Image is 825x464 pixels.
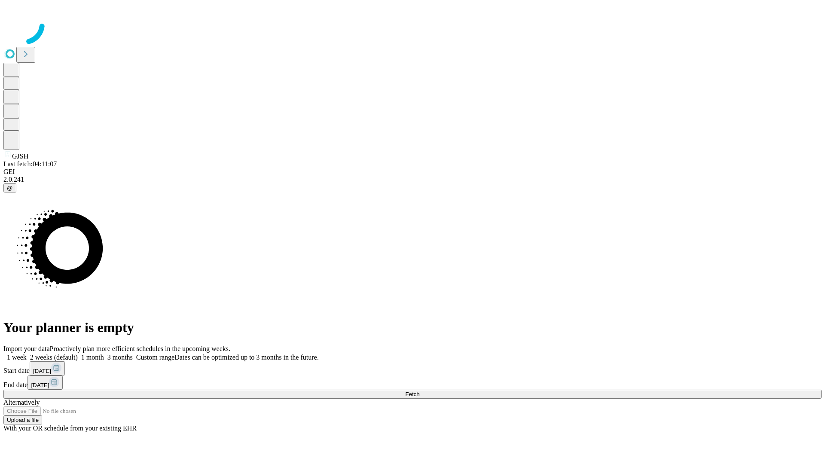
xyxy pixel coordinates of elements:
[3,320,822,336] h1: Your planner is empty
[3,390,822,399] button: Fetch
[3,168,822,176] div: GEI
[30,361,65,375] button: [DATE]
[7,185,13,191] span: @
[3,176,822,183] div: 2.0.241
[3,345,50,352] span: Import your data
[27,375,63,390] button: [DATE]
[3,361,822,375] div: Start date
[136,354,174,361] span: Custom range
[3,183,16,192] button: @
[50,345,230,352] span: Proactively plan more efficient schedules in the upcoming weeks.
[3,399,40,406] span: Alternatively
[31,382,49,388] span: [DATE]
[12,153,28,160] span: GJSH
[3,375,822,390] div: End date
[3,424,137,432] span: With your OR schedule from your existing EHR
[107,354,133,361] span: 3 months
[33,368,51,374] span: [DATE]
[7,354,27,361] span: 1 week
[405,391,419,397] span: Fetch
[3,415,42,424] button: Upload a file
[81,354,104,361] span: 1 month
[3,160,57,168] span: Last fetch: 04:11:07
[174,354,318,361] span: Dates can be optimized up to 3 months in the future.
[30,354,78,361] span: 2 weeks (default)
